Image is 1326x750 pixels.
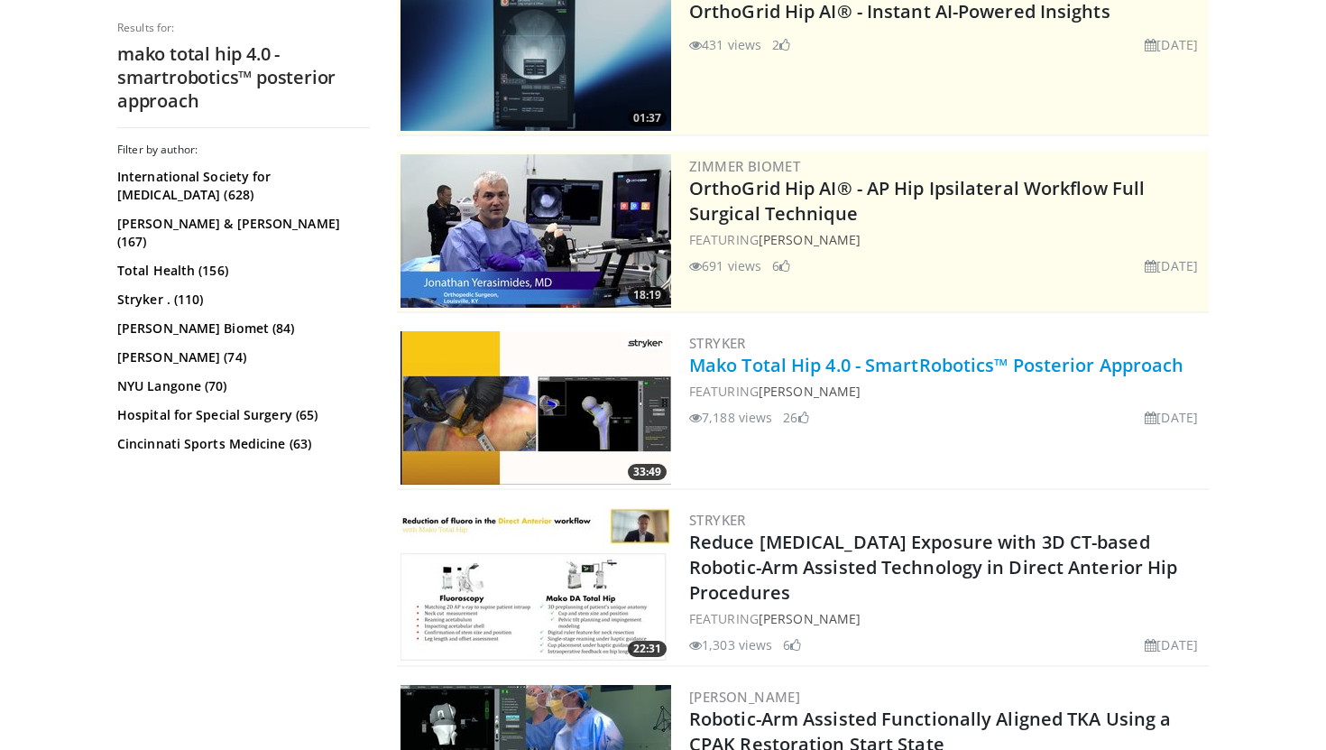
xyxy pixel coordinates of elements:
a: Stryker [689,334,746,352]
h2: mako total hip 4.0 - smartrobotics™ posterior approach [117,42,370,113]
li: 2 [772,35,790,54]
li: [DATE] [1145,35,1198,54]
a: NYU Langone (70) [117,377,365,395]
a: Mako Total Hip 4.0 - SmartRobotics™ Posterior Approach [689,353,1183,377]
li: 6 [783,635,801,654]
a: OrthoGrid Hip AI® - AP Hip Ipsilateral Workflow Full Surgical Technique [689,176,1145,226]
img: 5bd7167b-0b9e-40b5-a7c8-0d290fcaa9fb.300x170_q85_crop-smart_upscale.jpg [401,508,671,662]
img: 3ba8cd3d-6601-463c-ab48-6102ce776930.300x170_q85_crop-smart_upscale.jpg [401,331,671,485]
a: [PERSON_NAME] [689,688,800,706]
a: Stryker [689,511,746,529]
img: 503c3a3d-ad76-4115-a5ba-16c0230cde33.300x170_q85_crop-smart_upscale.jpg [401,154,671,308]
a: [PERSON_NAME] (74) [117,348,365,366]
li: 691 views [689,256,761,275]
span: 22:31 [628,641,667,657]
li: [DATE] [1145,408,1198,427]
li: 431 views [689,35,761,54]
a: 18:19 [401,154,671,308]
li: 6 [772,256,790,275]
div: FEATURING [689,230,1205,249]
li: 1,303 views [689,635,772,654]
a: [PERSON_NAME] & [PERSON_NAME] (167) [117,215,365,251]
span: 01:37 [628,110,667,126]
div: FEATURING [689,382,1205,401]
a: [PERSON_NAME] [759,383,861,400]
a: Total Health (156) [117,262,365,280]
a: Cincinnati Sports Medicine (63) [117,435,365,453]
a: Zimmer Biomet [689,157,800,175]
a: Hospital for Special Surgery (65) [117,406,365,424]
p: Results for: [117,21,370,35]
h3: Filter by author: [117,143,370,157]
a: International Society for [MEDICAL_DATA] (628) [117,168,365,204]
div: FEATURING [689,609,1205,628]
span: 33:49 [628,464,667,480]
li: [DATE] [1145,256,1198,275]
a: Stryker . (110) [117,291,365,309]
a: Reduce [MEDICAL_DATA] Exposure with 3D CT-based Robotic-Arm Assisted Technology in Direct Anterio... [689,530,1177,605]
a: [PERSON_NAME] Biomet (84) [117,319,365,338]
a: [PERSON_NAME] [759,610,861,627]
a: [PERSON_NAME] [759,231,861,248]
a: 33:49 [401,331,671,485]
li: [DATE] [1145,635,1198,654]
a: 22:31 [401,508,671,662]
li: 26 [783,408,808,427]
li: 7,188 views [689,408,772,427]
span: 18:19 [628,287,667,303]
